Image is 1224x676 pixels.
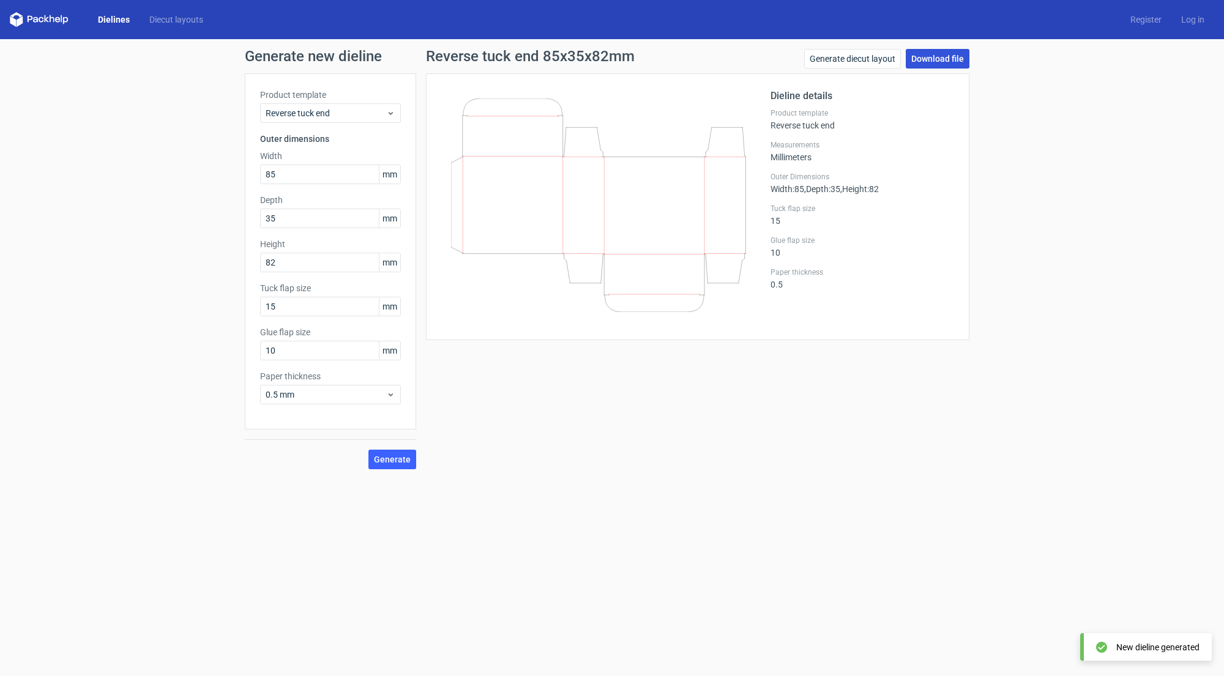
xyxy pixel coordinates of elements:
h2: Dieline details [771,89,954,103]
a: Register [1121,13,1171,26]
span: , Height : 82 [840,184,879,194]
div: 0.5 [771,267,954,289]
span: mm [379,209,400,228]
span: , Depth : 35 [804,184,840,194]
label: Tuck flap size [260,282,401,294]
span: Reverse tuck end [266,107,386,119]
a: Download file [906,49,969,69]
label: Paper thickness [260,370,401,382]
span: Width : 85 [771,184,804,194]
a: Generate diecut layout [804,49,901,69]
label: Height [260,238,401,250]
div: 15 [771,204,954,226]
label: Tuck flap size [771,204,954,214]
a: Diecut layouts [140,13,213,26]
button: Generate [368,450,416,469]
span: mm [379,253,400,272]
a: Log in [1171,13,1214,26]
h1: Reverse tuck end 85x35x82mm [426,49,635,64]
label: Product template [260,89,401,101]
label: Paper thickness [771,267,954,277]
div: Reverse tuck end [771,108,954,130]
span: mm [379,341,400,360]
label: Width [260,150,401,162]
label: Measurements [771,140,954,150]
h1: Generate new dieline [245,49,979,64]
span: mm [379,165,400,184]
label: Depth [260,194,401,206]
label: Outer Dimensions [771,172,954,182]
div: New dieline generated [1116,641,1200,653]
h3: Outer dimensions [260,133,401,145]
a: Dielines [88,13,140,26]
div: Millimeters [771,140,954,162]
label: Glue flap size [771,236,954,245]
div: 10 [771,236,954,258]
span: 0.5 mm [266,388,386,401]
label: Glue flap size [260,326,401,338]
label: Product template [771,108,954,118]
span: Generate [374,455,411,464]
span: mm [379,297,400,316]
